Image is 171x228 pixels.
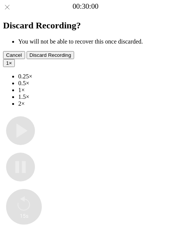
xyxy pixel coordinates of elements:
[18,73,168,80] li: 0.25×
[3,20,168,31] h2: Discard Recording?
[6,60,9,66] span: 1
[27,51,74,59] button: Discard Recording
[18,87,168,94] li: 1×
[18,100,168,107] li: 2×
[18,94,168,100] li: 1.5×
[3,51,25,59] button: Cancel
[18,80,168,87] li: 0.5×
[73,2,98,11] a: 00:30:00
[18,38,168,45] li: You will not be able to recover this once discarded.
[3,59,15,67] button: 1×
